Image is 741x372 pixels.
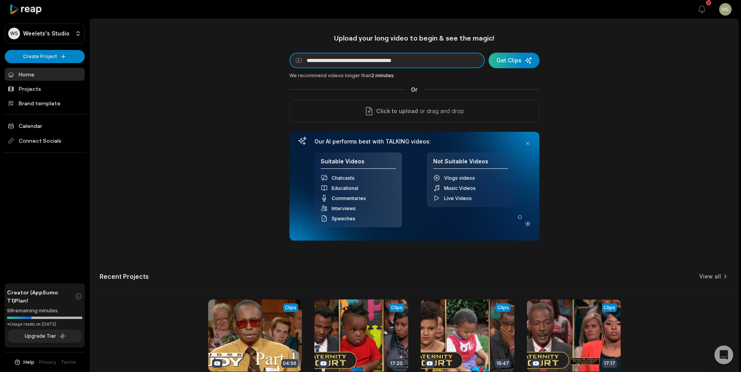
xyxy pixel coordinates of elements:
[7,288,75,305] span: Creator (AppSumo T1) Plan!
[489,53,539,68] button: Get Clips
[332,185,358,191] span: Educational
[444,175,475,181] span: Vlogs videos
[5,82,85,95] a: Projects
[5,97,85,110] a: Brand template
[289,72,539,79] div: We recommend videos longer than .
[444,195,472,201] span: Live Videos
[5,119,85,132] a: Calendar
[61,359,76,366] a: Terms
[332,205,356,211] span: Interviews
[7,307,82,315] div: 98 remaining minutes
[5,50,85,63] button: Create Project
[418,106,464,116] p: or drag and drop
[8,28,20,39] div: WS
[314,138,514,145] h3: Our AI performs best with TALKING videos:
[289,34,539,43] h1: Upload your long video to begin & see the magic!
[100,273,149,280] h2: Recent Projects
[23,359,34,366] span: Help
[23,30,70,37] p: Weelets's Studio
[7,321,82,327] div: *Usage resets on [DATE]
[332,216,355,221] span: Speeches
[5,68,85,81] a: Home
[433,158,508,169] h4: Not Suitable Videos
[5,134,85,148] span: Connect Socials
[39,359,56,366] a: Privacy
[7,329,82,343] button: Upgrade Tier
[444,185,476,191] span: Music Videos
[699,273,721,280] a: View all
[376,106,418,116] span: Click to upload
[371,73,394,78] span: 2 minutes
[332,195,366,201] span: Commentaries
[332,175,355,181] span: Chatcasts
[714,345,733,364] div: Open Intercom Messenger
[321,158,396,169] h4: Suitable Videos
[14,359,34,366] button: Help
[405,85,424,94] span: Or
